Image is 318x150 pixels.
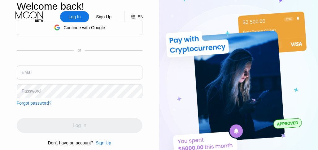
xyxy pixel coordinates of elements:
[124,11,143,22] div: EN
[137,14,143,19] div: EN
[17,101,51,106] div: Forgot password?
[78,48,81,52] div: or
[17,20,142,35] div: Continue with Google
[96,140,111,145] div: Sign Up
[95,14,112,20] div: Sign Up
[22,89,41,93] div: Password
[60,11,89,22] div: Log In
[68,14,81,20] div: Log In
[22,70,33,75] div: Email
[89,11,118,22] div: Sign Up
[48,140,94,145] div: Don't have an account?
[93,140,111,145] div: Sign Up
[63,25,105,30] div: Continue with Google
